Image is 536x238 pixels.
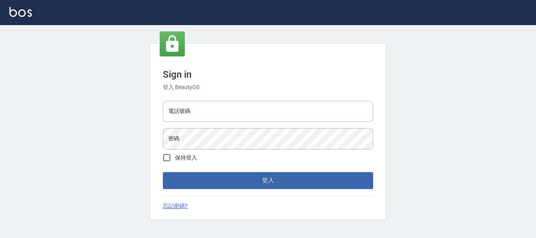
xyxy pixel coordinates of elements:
[163,83,373,91] h6: 登入 BeautyOS
[163,202,188,210] a: 忘記密碼?
[175,154,197,162] span: 保持登入
[163,69,373,80] h3: Sign in
[163,172,373,189] button: 登入
[9,7,32,17] img: Logo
